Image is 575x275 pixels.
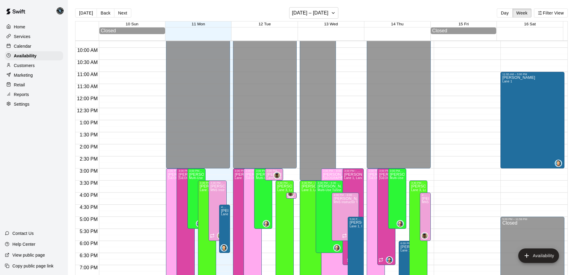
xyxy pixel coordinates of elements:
[401,242,415,245] div: 6:00 PM – 8:00 PM
[196,221,203,227] img: Nik Crouch
[350,218,362,221] div: 5:00 PM – 8:00 PM
[386,257,392,263] img: Jacob Crooks
[277,181,292,184] div: 3:30 PM – 8:00 PM
[200,181,214,184] div: 3:30 PM – 8:00 PM
[78,265,99,270] span: 7:00 PM
[12,252,45,258] p: View public page
[78,132,99,137] span: 1:30 PM
[265,168,283,181] div: 3:00 PM – 3:30 PM: Available
[75,8,97,18] button: [DATE]
[388,168,406,229] div: 3:00 PM – 5:30 PM: Available
[397,221,403,227] img: Nik Crouch
[534,8,568,18] button: Filter View
[218,233,224,239] img: Mike Macfarlane
[258,22,271,26] button: 12 Tue
[289,7,338,19] button: [DATE] – [DATE]
[497,8,513,18] button: Day
[334,193,357,197] div: 4:00 PM – 6:00 PM
[5,90,63,99] a: Reports
[126,22,138,26] button: 10 Sun
[235,176,551,180] span: Lane 1, Lane 2, Multi-Use Tunnel 2, Multi-Use Tunnel 3, Hitting Tunnel 1, Hitting Tunnel 2, Hitti...
[55,5,68,17] div: Danny Lake
[76,60,99,65] span: 10:30 AM
[379,169,394,172] div: 3:00 PM – 7:00 PM
[432,28,495,34] div: Closed
[76,72,99,77] span: 11:00 AM
[14,43,31,49] p: Calendar
[555,160,561,166] img: Gonzo Gonzalez
[76,48,99,53] span: 10:00 AM
[555,160,562,167] div: Gonzo Gonzalez
[332,193,359,241] div: 4:00 PM – 6:00 PM: Available
[411,181,426,184] div: 3:30 PM – 8:00 PM
[390,169,404,172] div: 3:00 PM – 5:30 PM
[210,233,215,238] span: Recurring availability
[518,248,559,263] button: add
[379,257,383,262] span: Recurring availability
[500,72,564,168] div: 11:00 AM – 3:00 PM: Available
[14,91,29,98] p: Reports
[263,220,270,227] div: Nik Crouch
[277,188,444,192] span: Lane 3, Lane 4, Multi-Use Tunnel 2, Hitting Tunnel 1, Hitting Tunnel 2, Back Bldg Multi-Use 1, Ba...
[220,244,228,251] div: Gonzo Gonzalez
[97,8,114,18] button: Back
[245,169,260,172] div: 3:00 PM – 8:00 PM
[5,22,63,31] div: Home
[369,169,383,172] div: 3:00 PM – 8:00 PM
[302,181,325,184] div: 3:30 PM – 8:00 PM
[273,172,281,179] div: Mike Macfarlane
[256,169,270,172] div: 3:00 PM – 5:30 PM
[75,96,99,101] span: 12:00 PM
[56,7,64,14] img: Danny Lake
[217,232,224,239] div: Mike Macfarlane
[5,32,63,41] a: Services
[342,233,347,238] span: Recurring availability
[5,42,63,51] div: Calendar
[316,181,343,253] div: 3:30 PM – 6:30 PM: Available
[78,181,99,186] span: 3:30 PM
[5,80,63,89] a: Retail
[189,176,216,180] span: Multi-Use Tunnel 1
[192,22,205,26] button: 11 Mon
[5,100,63,109] a: Settings
[422,233,428,239] img: Mike Macfarlane
[245,176,418,180] span: [GEOGRAPHIC_DATA] 5 / Multi-Use Tunnel 5, Multi-Use Tunnel 1, Multi-Use Tunnel 2, Hitting Tunnel ...
[344,169,362,172] div: 3:00 PM – 7:00 PM
[209,181,227,241] div: 3:30 PM – 6:00 PM: Available
[221,245,227,251] img: Gonzo Gonzalez
[263,221,269,227] img: Nik Crouch
[78,241,99,246] span: 6:00 PM
[318,181,341,184] div: 3:30 PM – 6:30 PM
[334,245,340,251] img: Nik Crouch
[274,172,280,178] img: Mike Macfarlane
[286,193,297,199] div: 4:00 PM – 4:00 PM: Available
[114,8,131,18] button: Next
[5,71,63,80] a: Marketing
[420,193,430,241] div: 4:00 PM – 6:00 PM: Available
[12,263,53,269] p: Copy public page link
[390,176,417,180] span: Multi-Use Tunnel 1
[75,108,99,113] span: 12:30 PM
[5,51,63,60] a: Availability
[334,200,366,204] span: MNS Instructor Tunnel
[458,22,469,26] button: 15 Fri
[333,244,340,251] div: Nik Crouch
[350,225,405,228] span: Lane 1, Lane 2, Back Bldg Multi-Use 1
[78,120,99,125] span: 1:00 PM
[502,218,563,221] div: 5:00 PM – 11:59 PM
[14,72,33,78] p: Marketing
[219,205,230,253] div: 4:30 PM – 6:30 PM: Available
[267,176,340,180] span: Lane 5 / Multi-Use Tunnel 5, MNS Instructor Tunnel
[377,168,395,265] div: 3:00 PM – 7:00 PM: Available
[101,28,164,34] div: Closed
[369,176,541,180] span: [GEOGRAPHIC_DATA] 5 / Multi-Use Tunnel 5, Multi-Use Tunnel 1, Multi-Use Tunnel 2, Hitting Tunnel ...
[14,53,37,59] p: Availability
